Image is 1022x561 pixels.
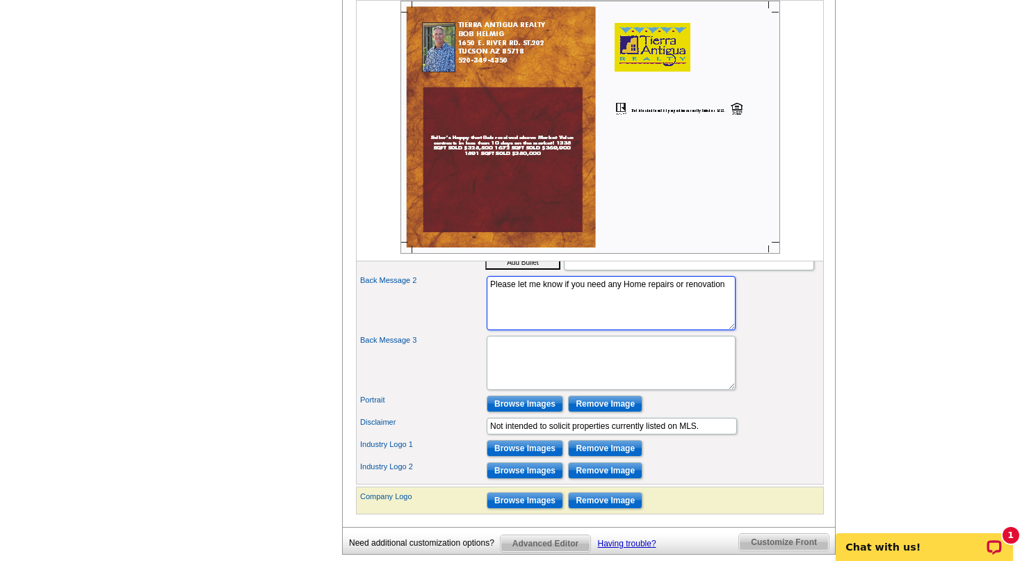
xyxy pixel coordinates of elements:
[568,396,642,412] input: Remove Image
[485,255,560,270] button: Add Bullet
[360,394,485,406] label: Portrait
[827,517,1022,561] iframe: LiveChat chat widget
[487,276,736,330] textarea: 3BD/ 2BA,1,891sqft,
[487,492,563,509] input: Browse Images
[487,440,563,457] input: Browse Images
[360,461,485,473] label: Industry Logo 2
[400,1,780,254] img: Z18890806_00001_2.jpg
[360,416,485,428] label: Disclaimer
[487,396,563,412] input: Browse Images
[501,535,590,552] span: Advanced Editor
[349,535,500,552] div: Need additional customization options?
[500,535,591,553] a: Advanced Editor
[360,275,485,286] label: Back Message 2
[568,462,642,479] input: Remove Image
[487,462,563,479] input: Browse Images
[598,539,656,548] a: Having trouble?
[568,440,642,457] input: Remove Image
[360,491,485,503] label: Company Logo
[360,439,485,450] label: Industry Logo 1
[739,534,829,551] span: Customize Front
[568,492,642,509] input: Remove Image
[487,336,736,390] textarea: Mountain views from front & back courtyard,
[360,334,485,346] label: Back Message 3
